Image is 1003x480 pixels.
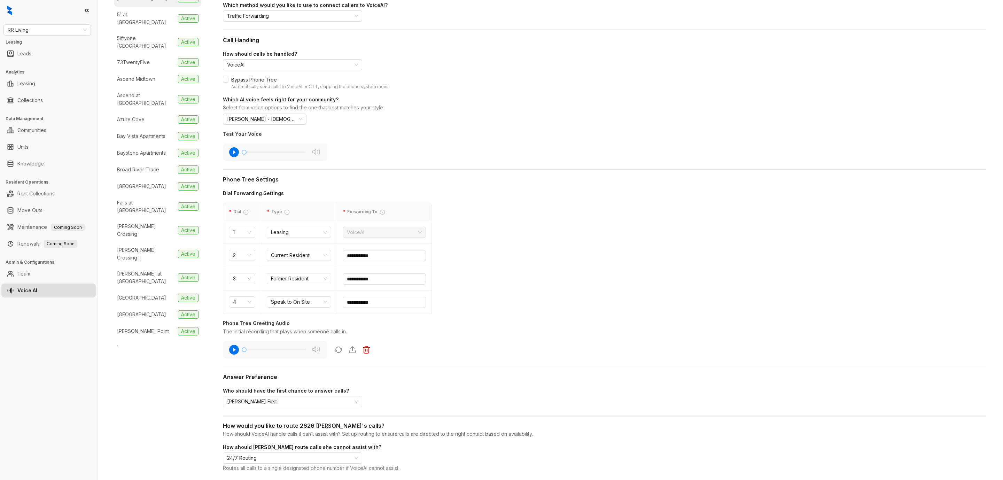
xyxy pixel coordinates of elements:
[178,202,199,211] span: Active
[17,284,37,297] a: Voice AI
[233,297,251,307] span: 4
[6,179,97,185] h3: Resident Operations
[223,36,986,45] div: Call Handling
[8,25,87,35] span: RR Living
[117,270,175,285] div: [PERSON_NAME] at [GEOGRAPHIC_DATA]
[117,11,175,26] div: 51 at [GEOGRAPHIC_DATA]
[117,199,175,214] div: Falls at [GEOGRAPHIC_DATA]
[117,166,159,173] div: Broad River Trace
[223,387,986,395] div: Who should have the first chance to answer calls?
[1,123,96,137] li: Communities
[223,130,362,138] div: Test Your Voice
[233,273,251,284] span: 3
[223,175,986,184] div: Phone Tree Settings
[1,140,96,154] li: Units
[1,187,96,201] li: Rent Collections
[223,430,986,438] div: How should VoiceAI handle calls it can’t assist with? Set up routing to ensure calls are directed...
[17,93,43,107] a: Collections
[117,311,166,318] div: [GEOGRAPHIC_DATA]
[343,209,426,215] div: Forwarding To
[178,182,199,191] span: Active
[117,327,169,335] div: [PERSON_NAME] Point
[17,203,42,217] a: Move Outs
[6,259,97,265] h3: Admin & Configurations
[178,165,199,174] span: Active
[51,224,85,231] span: Coming Soon
[17,157,44,171] a: Knowledge
[117,223,175,238] div: [PERSON_NAME] Crossing
[117,246,175,262] div: [PERSON_NAME] Crossing II
[227,114,302,124] span: Natasha - American Female
[227,60,358,70] span: VoiceAI
[1,47,96,61] li: Leads
[178,327,199,335] span: Active
[178,75,199,83] span: Active
[17,140,29,154] a: Units
[271,250,327,261] span: Current Resident
[1,220,96,234] li: Maintenance
[223,328,986,335] div: The initial recording that plays when someone calls in.
[117,75,155,83] div: Ascend Midtown
[17,47,31,61] a: Leads
[117,34,175,50] div: 5iftyone [GEOGRAPHIC_DATA]
[347,227,422,238] span: VoiceAI
[178,149,199,157] span: Active
[17,123,46,137] a: Communities
[178,38,199,46] span: Active
[227,453,358,463] span: 24/7 Routing
[117,92,175,107] div: Ascend at [GEOGRAPHIC_DATA]
[117,132,165,140] div: Bay Vista Apartments
[223,189,432,197] div: Dial Forwarding Settings
[17,77,35,91] a: Leasing
[7,6,12,15] img: logo
[6,69,97,75] h3: Analytics
[117,344,175,359] div: Legacy at [GEOGRAPHIC_DATA]
[178,14,199,23] span: Active
[223,319,986,327] div: Phone Tree Greeting Audio
[17,267,30,281] a: Team
[227,11,358,21] span: Traffic Forwarding
[271,297,327,307] span: Speak to On Site
[223,373,986,381] div: Answer Preference
[1,77,96,91] li: Leasing
[223,96,986,103] div: Which AI voice feels right for your community?
[178,226,199,234] span: Active
[178,294,199,302] span: Active
[1,203,96,217] li: Move Outs
[1,267,96,281] li: Team
[178,310,199,319] span: Active
[178,115,199,124] span: Active
[223,104,986,113] div: Select from voice options to find the one that best matches your style
[44,240,77,248] span: Coming Soon
[271,227,327,238] span: Leasing
[223,421,986,430] div: How would you like to route 2626 [PERSON_NAME]'s calls?
[17,237,77,251] a: RenewalsComing Soon
[1,93,96,107] li: Collections
[117,294,166,302] div: [GEOGRAPHIC_DATA]
[231,84,390,90] div: Automatically send calls to VoiceAI or CTT, skipping the phone system menu.
[267,209,331,215] div: Type
[223,50,986,58] div: How should calls be handled?
[223,443,986,451] div: How should [PERSON_NAME] route calls she cannot assist with?
[1,237,96,251] li: Renewals
[178,132,199,140] span: Active
[178,273,199,282] span: Active
[233,250,251,261] span: 2
[117,149,166,157] div: Baystone Apartments
[229,209,255,215] div: Dial
[17,187,55,201] a: Rent Collections
[6,39,97,45] h3: Leasing
[271,273,327,284] span: Former Resident
[1,284,96,297] li: Voice AI
[6,116,97,122] h3: Data Management
[223,1,986,9] div: Which method would you like to use to connect callers to VoiceAI?
[178,58,199,67] span: Active
[223,464,986,473] div: Routes all calls to a single designated phone number if VoiceAI cannot assist.
[228,76,392,90] span: Bypass Phone Tree
[227,396,358,407] span: Kelsey Answers First
[117,116,145,123] div: Azure Cove
[178,95,199,103] span: Active
[178,250,199,258] span: Active
[117,183,166,190] div: [GEOGRAPHIC_DATA]
[117,59,150,66] div: 73TwentyFive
